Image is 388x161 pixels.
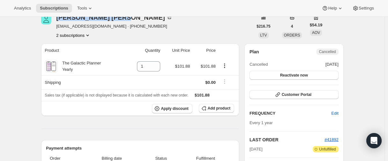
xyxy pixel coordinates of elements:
button: Help [318,4,347,13]
span: Unfulfilled [319,147,336,152]
span: LTV [260,33,267,37]
span: $54.19 [310,22,322,28]
th: Product [41,44,126,57]
th: Quantity [126,44,162,57]
button: Customer Portal [249,90,338,99]
button: Settings [348,4,378,13]
span: Help [328,6,337,11]
button: Add product [199,104,234,113]
span: $216.75 [257,24,270,29]
span: Customer Portal [282,92,311,97]
span: ORDERS [284,33,300,37]
span: Analytics [14,6,31,11]
div: The Galactic Planner [58,60,101,73]
span: Subscriptions [40,6,68,11]
button: Tools [73,4,97,13]
span: Cancelled [249,61,268,68]
h2: Payment attempts [46,145,234,151]
span: Tools [77,6,87,11]
span: Edit [331,110,338,117]
button: Subscriptions [36,4,72,13]
button: Apply discount [152,104,192,113]
span: AOV [312,30,320,35]
span: Michael Wells [41,14,51,24]
span: Every 1 year [249,120,273,125]
span: Add product [208,106,230,111]
button: Edit [327,108,342,118]
span: $101.88 [195,93,210,97]
span: [DATE] [326,61,339,68]
span: Sales tax (if applicable) is not displayed because it is calculated with each new order. [45,93,189,97]
button: 4 [287,22,297,31]
div: Open Intercom Messenger [366,133,382,148]
span: $101.88 [201,64,216,69]
span: Settings [359,6,374,11]
button: Reactivate now [249,71,338,80]
th: Price [192,44,218,57]
h2: FREQUENCY [249,110,331,117]
button: $216.75 [253,22,274,31]
h2: LAST ORDER [249,137,325,143]
span: $0.00 [205,80,216,85]
span: Apply discount [161,106,189,111]
button: Shipping actions [219,78,230,85]
img: product img [46,60,57,73]
th: Unit Price [162,44,192,57]
span: Cancelled [319,49,336,54]
div: [PERSON_NAME] [PERSON_NAME] [56,14,173,21]
a: #41892 [325,137,338,142]
button: Analytics [10,4,35,13]
h2: Plan [249,49,259,55]
small: Yearly [62,67,73,72]
th: Shipping [41,75,126,89]
span: 4 [291,24,293,29]
span: [EMAIL_ADDRESS][DOMAIN_NAME] · [PHONE_NUMBER] [56,23,173,30]
span: [DATE] [249,146,262,152]
button: Product actions [219,62,230,69]
span: Reactivate now [280,73,308,78]
span: $101.88 [175,64,190,69]
button: #41892 [325,137,338,143]
button: Product actions [56,32,91,38]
